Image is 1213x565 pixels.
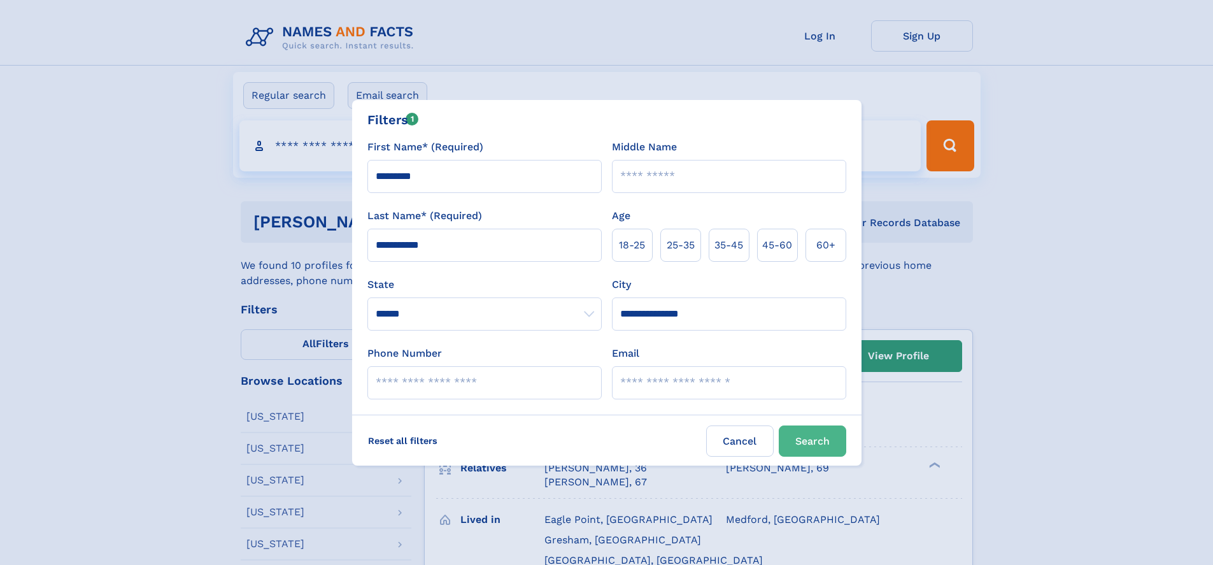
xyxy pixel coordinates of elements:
[667,238,695,253] span: 25‑35
[367,277,602,292] label: State
[367,208,482,224] label: Last Name* (Required)
[612,346,639,361] label: Email
[816,238,835,253] span: 60+
[612,208,630,224] label: Age
[367,139,483,155] label: First Name* (Required)
[367,110,419,129] div: Filters
[612,277,631,292] label: City
[619,238,645,253] span: 18‑25
[360,426,446,456] label: Reset all filters
[762,238,792,253] span: 45‑60
[706,426,774,457] label: Cancel
[779,426,846,457] button: Search
[714,238,743,253] span: 35‑45
[612,139,677,155] label: Middle Name
[367,346,442,361] label: Phone Number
